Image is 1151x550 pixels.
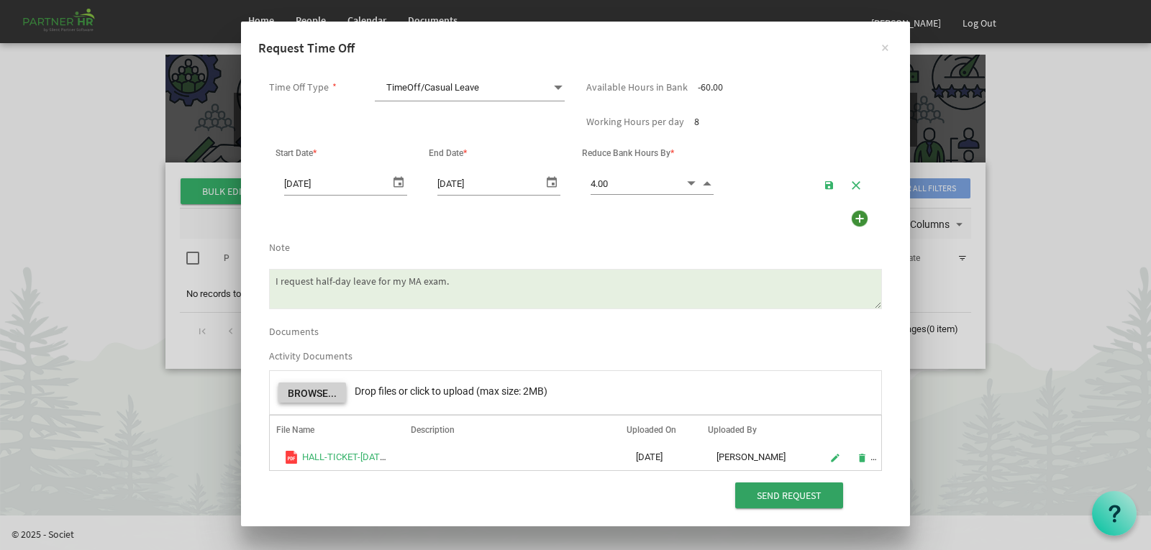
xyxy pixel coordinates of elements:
[269,242,290,253] label: Note
[270,444,405,470] td: HALL-TICKET-JUNE2025-MAHI2410185.pdf is template cell column header File Name
[269,326,319,337] label: Documents
[411,425,455,435] span: Description
[276,148,317,158] span: Start Date
[694,115,699,128] span: 8
[851,447,873,467] button: Delete
[269,351,352,362] label: Activity Documents
[701,444,809,470] td: Deepti Mayee Nayak column header Uploaded By
[867,29,903,65] button: ×
[390,171,407,192] span: select
[586,116,684,127] label: Working Hours per day
[845,174,867,194] button: Cancel
[582,148,674,158] span: Reduce Bank Hours By
[269,269,882,309] textarea: Only applicable after 6 months of service for summer vacations/holidays etc.
[819,174,840,194] button: Save
[405,444,621,470] td: column header Description
[355,385,547,397] span: Drop files or click to upload (max size: 2MB)
[543,171,560,192] span: select
[276,425,314,435] span: File Name
[685,175,698,191] span: Decrement value
[701,175,714,191] span: Increment value
[269,82,329,93] label: Time Off Type
[429,148,467,158] span: End Date
[302,452,464,462] a: HALL-TICKET-[DATE]-MAHI2410185.pdf
[258,39,893,58] h4: Request Time Off
[708,425,757,435] span: Uploaded By
[627,425,676,435] span: Uploaded On
[621,444,702,470] td: 04/09/2025 is template cell column header Uploaded On
[848,207,871,230] div: Add more time to Request
[809,444,881,470] td: is Command column column header
[698,81,723,93] span: -60.00
[849,208,870,229] img: add.png
[735,482,843,508] input: Send Request
[278,382,346,403] button: Browse...
[824,447,846,467] button: Edit
[586,82,688,93] label: Available Hours in Bank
